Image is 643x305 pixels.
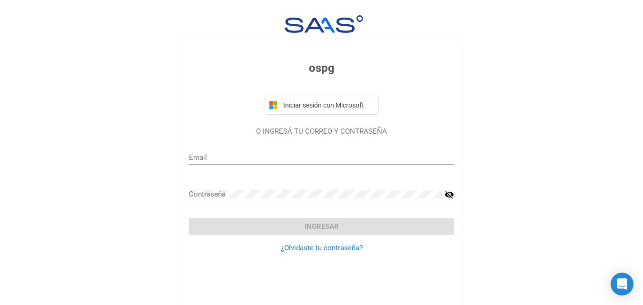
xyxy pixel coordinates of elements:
p: O INGRESÁ TU CORREO Y CONTRASEÑA [189,126,454,137]
span: Ingresar [305,222,339,231]
mat-icon: visibility_off [445,189,454,200]
h3: ospg [189,59,454,77]
div: Open Intercom Messenger [611,273,633,295]
span: Iniciar sesión con Microsoft [281,101,375,109]
button: Ingresar [189,218,454,235]
a: ¿Olvidaste tu contraseña? [281,244,363,252]
button: Iniciar sesión con Microsoft [265,96,379,115]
